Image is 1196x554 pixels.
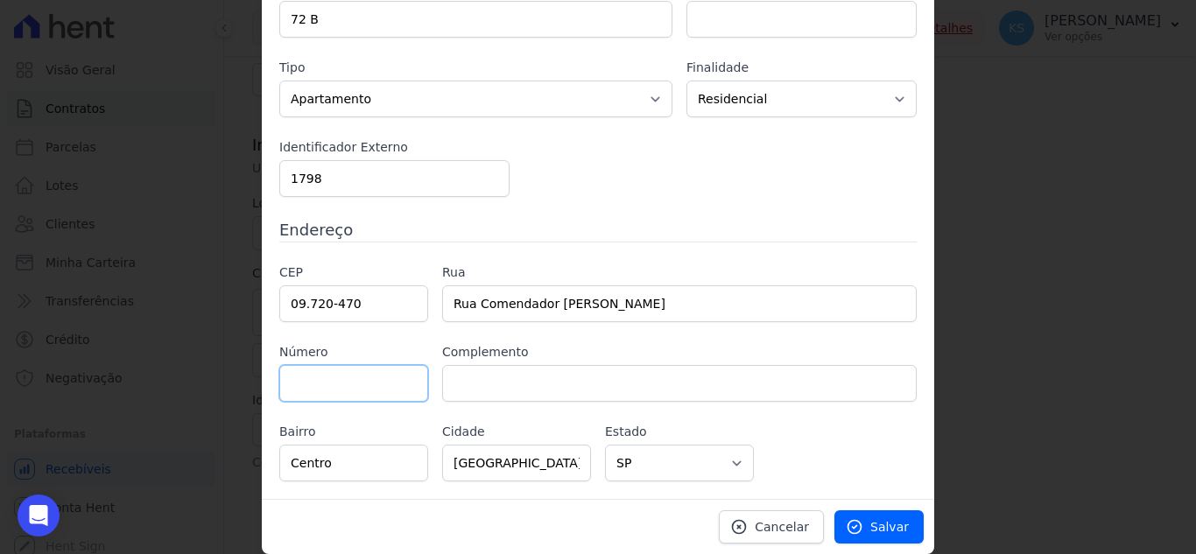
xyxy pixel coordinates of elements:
[755,518,809,536] span: Cancelar
[442,343,917,361] label: Complemento
[279,59,672,77] label: Tipo
[442,423,591,441] label: Cidade
[834,510,924,543] a: Salvar
[279,263,428,282] label: CEP
[279,423,428,441] label: Bairro
[279,218,917,242] h3: Endereço
[442,263,917,282] label: Rua
[719,510,824,543] a: Cancelar
[686,59,917,77] label: Finalidade
[605,423,754,441] label: Estado
[279,138,510,157] label: Identificador Externo
[279,285,428,322] input: 00.000-000
[870,518,909,536] span: Salvar
[279,343,428,361] label: Número
[18,494,60,536] div: Open Intercom Messenger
